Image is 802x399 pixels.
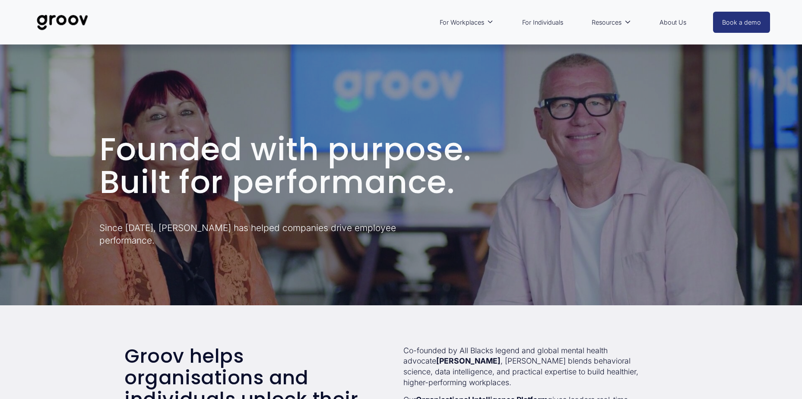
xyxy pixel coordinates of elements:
h1: Founded with purpose. Built for performance. [99,133,703,198]
strong: [PERSON_NAME] [436,356,501,365]
span: For Workplaces [440,17,484,28]
p: Co-founded by All Blacks legend and global mental health advocate , [PERSON_NAME] blends behavior... [403,345,652,388]
a: For Individuals [518,13,567,32]
a: folder dropdown [435,13,498,32]
p: Since [DATE], [PERSON_NAME] has helped companies drive employee performance. [99,222,450,247]
span: Resources [592,17,621,28]
a: Book a demo [713,12,770,33]
a: folder dropdown [587,13,635,32]
img: Groov | Unlock Human Potential at Work and in Life [32,8,93,37]
a: About Us [655,13,691,32]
